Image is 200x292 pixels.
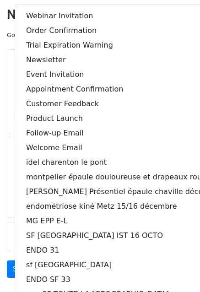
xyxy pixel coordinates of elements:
iframe: Chat Widget [154,248,200,292]
h2: New Campaign [7,7,193,22]
div: Widget de chat [154,248,200,292]
small: Google Sheet: [7,32,124,38]
a: Send [7,260,37,278]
